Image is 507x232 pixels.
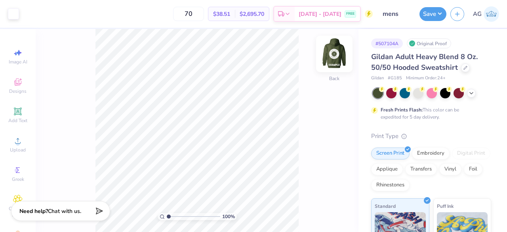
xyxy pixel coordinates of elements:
button: Save [419,7,446,21]
div: Print Type [371,132,491,141]
img: Back [318,38,350,70]
div: This color can be expedited for 5 day delivery. [381,106,478,121]
img: Akshika Gurao [484,6,499,22]
div: Transfers [405,163,437,175]
span: Standard [375,202,396,210]
div: Rhinestones [371,179,410,191]
span: Minimum Order: 24 + [406,75,446,82]
input: Untitled Design [377,6,416,22]
span: Image AI [9,59,27,65]
div: # 507104A [371,38,403,48]
span: Gildan [371,75,384,82]
div: Applique [371,163,403,175]
span: Greek [12,176,24,182]
span: Clipart & logos [4,205,32,218]
a: AG [473,6,499,22]
span: Upload [10,147,26,153]
span: 100 % [222,213,235,220]
div: Original Proof [407,38,451,48]
div: Digital Print [452,148,490,159]
strong: Need help? [19,207,48,215]
div: Back [329,75,339,82]
span: AG [473,10,482,19]
span: Gildan Adult Heavy Blend 8 Oz. 50/50 Hooded Sweatshirt [371,52,478,72]
input: – – [173,7,204,21]
span: $38.51 [213,10,230,18]
span: Add Text [8,117,27,124]
span: # G185 [388,75,402,82]
div: Embroidery [412,148,450,159]
div: Screen Print [371,148,410,159]
div: Foil [464,163,482,175]
div: Vinyl [439,163,461,175]
span: Chat with us. [48,207,81,215]
span: [DATE] - [DATE] [299,10,341,18]
span: $2,695.70 [240,10,264,18]
span: FREE [346,11,355,17]
span: Puff Ink [437,202,454,210]
strong: Fresh Prints Flash: [381,107,423,113]
span: Designs [9,88,27,94]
